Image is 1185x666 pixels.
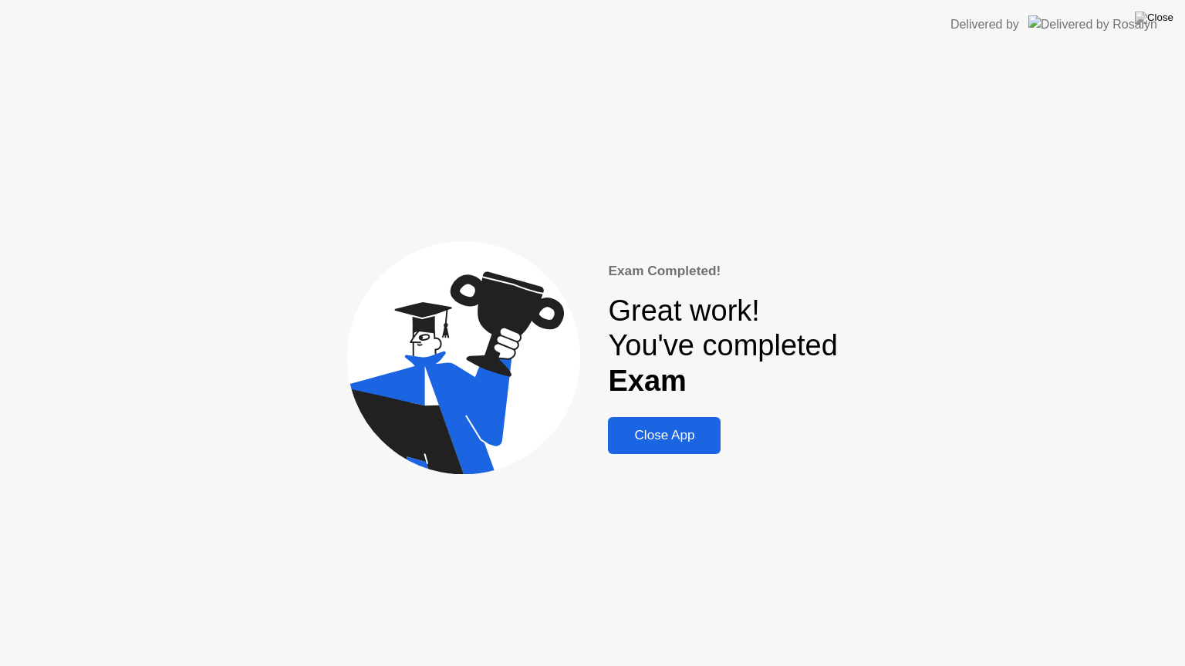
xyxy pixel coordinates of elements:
[613,428,716,443] div: Close App
[950,15,1019,34] div: Delivered by
[1028,15,1157,33] img: Delivered by Rosalyn
[608,294,837,399] div: Great work! You've completed
[608,261,837,281] div: Exam Completed!
[608,417,721,454] button: Close App
[1135,12,1173,24] img: Close
[608,365,686,397] b: Exam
